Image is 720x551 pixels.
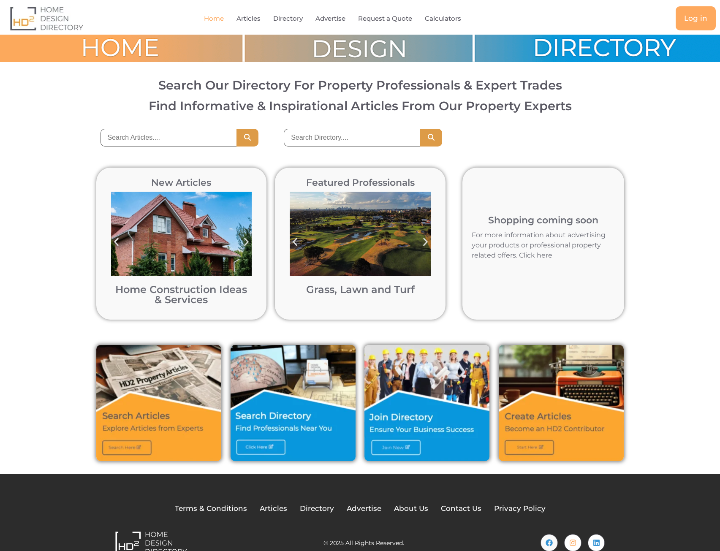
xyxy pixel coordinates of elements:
[467,216,620,225] h2: Shopping coming soon
[107,233,126,252] div: Previous
[16,79,705,91] h2: Search Our Directory For Property Professionals & Expert Trades
[684,15,707,22] span: Log in
[236,129,258,147] button: Search
[236,9,261,28] a: Articles
[115,283,247,306] a: Home Construction Ideas & Services
[441,503,481,514] a: Contact Us
[416,233,435,252] div: Next
[175,503,247,514] a: Terms & Conditions
[347,503,381,514] a: Advertise
[323,540,404,546] h2: © 2025 All Rights Reserved.
[147,9,538,28] nav: Menu
[284,129,420,147] input: Search Directory....
[285,233,304,252] div: Previous
[358,9,412,28] a: Request a Quote
[16,100,705,112] h3: Find Informative & Inspirational Articles From Our Property Experts
[285,178,435,187] h2: Featured Professionals
[260,503,287,514] a: Articles
[315,9,345,28] a: Advertise
[425,9,461,28] a: Calculators
[107,178,256,187] h2: New Articles
[420,129,442,147] button: Search
[204,9,224,28] a: Home
[494,503,546,514] a: Privacy Policy
[676,6,716,30] a: Log in
[472,230,615,261] p: For more information about advertising your products or professional property related offers. Cli...
[300,503,334,514] a: Directory
[273,9,303,28] a: Directory
[101,129,237,147] input: Search Articles....
[306,283,415,296] a: Grass, Lawn and Turf
[394,503,428,514] a: About Us
[290,192,431,276] img: Bonnie Doon Golf Club in Sydney post turf pigment
[237,233,256,252] div: Next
